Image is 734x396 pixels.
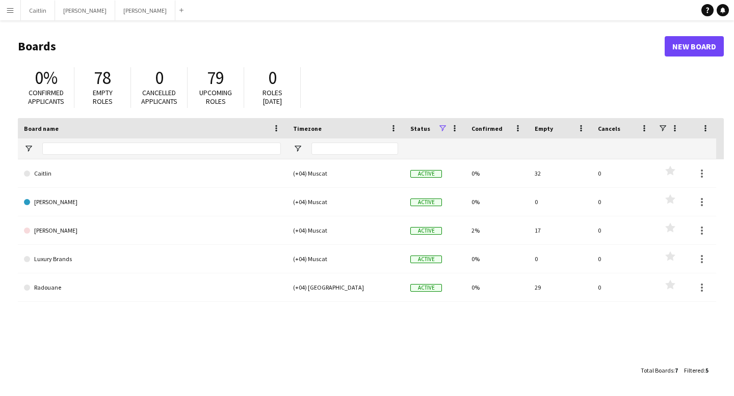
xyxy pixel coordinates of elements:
div: 0 [592,159,655,187]
span: Active [410,256,442,263]
input: Timezone Filter Input [311,143,398,155]
div: (+04) Muscat [287,188,404,216]
div: 0 [592,245,655,273]
div: 0% [465,188,529,216]
div: : [641,360,678,380]
button: [PERSON_NAME] [115,1,175,20]
div: 17 [529,216,592,244]
span: 0 [268,67,277,89]
a: Caitlin [24,159,281,188]
span: Active [410,227,442,235]
input: Board name Filter Input [42,143,281,155]
div: 0% [465,273,529,301]
div: 32 [529,159,592,187]
span: 0% [35,67,58,89]
span: Total Boards [641,366,673,374]
button: [PERSON_NAME] [55,1,115,20]
div: 0% [465,245,529,273]
button: Caitlin [21,1,55,20]
span: Board name [24,125,59,132]
div: 0 [529,188,592,216]
div: 0 [592,216,655,244]
h1: Boards [18,39,665,54]
div: 0 [592,273,655,301]
span: 79 [207,67,224,89]
span: Cancelled applicants [141,88,177,106]
div: 0% [465,159,529,187]
span: 78 [94,67,111,89]
div: 2% [465,216,529,244]
span: Cancels [598,125,620,132]
a: [PERSON_NAME] [24,188,281,216]
span: Filtered [684,366,704,374]
div: 0 [529,245,592,273]
span: Active [410,199,442,206]
button: Open Filter Menu [24,144,33,153]
div: (+04) [GEOGRAPHIC_DATA] [287,273,404,301]
span: Status [410,125,430,132]
span: Empty roles [93,88,113,106]
span: 7 [675,366,678,374]
div: (+04) Muscat [287,216,404,244]
button: Open Filter Menu [293,144,302,153]
span: Active [410,170,442,178]
span: Confirmed [471,125,503,132]
a: Radouane [24,273,281,302]
div: 29 [529,273,592,301]
div: (+04) Muscat [287,159,404,187]
a: Luxury Brands [24,245,281,273]
span: Upcoming roles [199,88,232,106]
span: 0 [155,67,164,89]
span: Roles [DATE] [263,88,282,106]
span: Active [410,284,442,292]
a: [PERSON_NAME] [24,216,281,245]
div: 0 [592,188,655,216]
div: : [684,360,709,380]
span: 5 [705,366,709,374]
span: Confirmed applicants [28,88,64,106]
a: New Board [665,36,724,56]
span: Timezone [293,125,322,132]
div: (+04) Muscat [287,245,404,273]
span: Empty [535,125,553,132]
